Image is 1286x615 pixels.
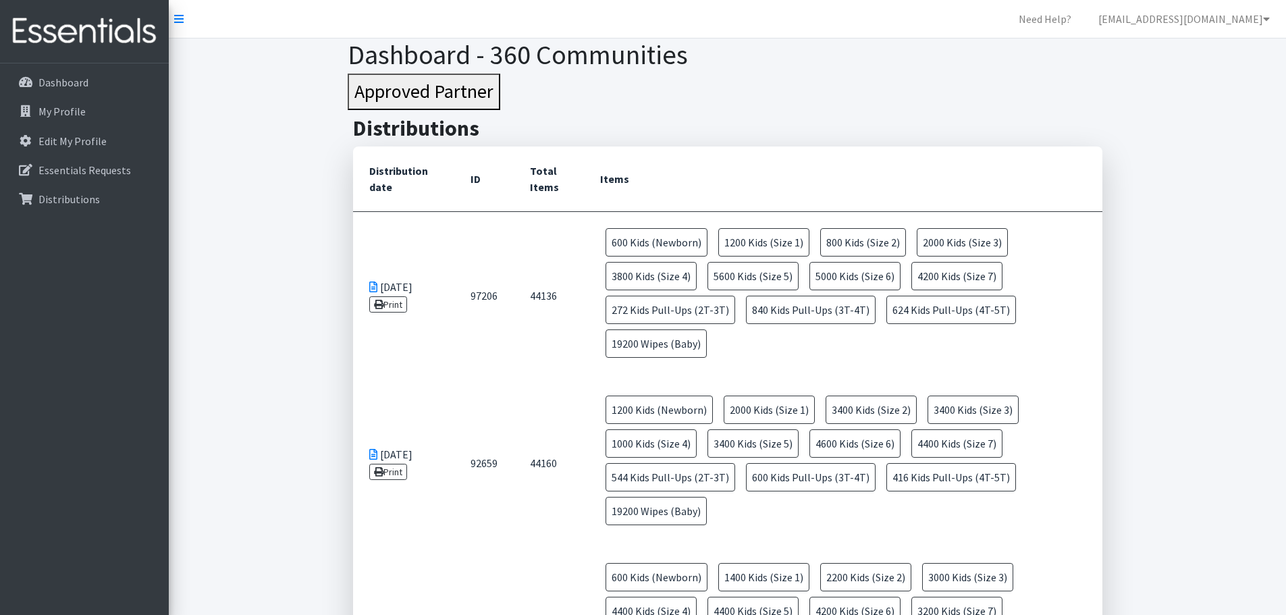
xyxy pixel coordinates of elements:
p: Dashboard [38,76,88,89]
a: Print [369,296,408,313]
span: 5000 Kids (Size 6) [809,262,901,290]
span: 1200 Kids (Size 1) [718,228,809,257]
img: HumanEssentials [5,9,163,54]
p: Distributions [38,192,100,206]
span: 600 Kids (Newborn) [606,228,707,257]
a: My Profile [5,98,163,125]
th: Items [584,146,1102,212]
td: 44160 [514,379,585,547]
a: Need Help? [1008,5,1082,32]
span: 416 Kids Pull-Ups (4T-5T) [886,463,1016,491]
h2: Distributions [353,115,1102,141]
td: 92659 [454,379,514,547]
h1: Dashboard - 360 Communities [348,38,1107,71]
span: 2000 Kids (Size 1) [724,396,815,424]
span: 624 Kids Pull-Ups (4T-5T) [886,296,1016,324]
span: 3400 Kids (Size 5) [707,429,799,458]
p: Edit My Profile [38,134,107,148]
span: 4400 Kids (Size 7) [911,429,1002,458]
span: 3000 Kids (Size 3) [922,563,1013,591]
p: Essentials Requests [38,163,131,177]
a: Essentials Requests [5,157,163,184]
span: 1400 Kids (Size 1) [718,563,809,591]
span: 600 Kids Pull-Ups (3T-4T) [746,463,876,491]
span: 600 Kids (Newborn) [606,563,707,591]
span: 4200 Kids (Size 7) [911,262,1002,290]
span: 3400 Kids (Size 3) [928,396,1019,424]
span: 1200 Kids (Newborn) [606,396,713,424]
a: Edit My Profile [5,128,163,155]
span: 544 Kids Pull-Ups (2T-3T) [606,463,735,491]
td: [DATE] [353,211,454,379]
td: 44136 [514,211,585,379]
span: 19200 Wipes (Baby) [606,497,707,525]
span: 19200 Wipes (Baby) [606,329,707,358]
span: 5600 Kids (Size 5) [707,262,799,290]
span: 800 Kids (Size 2) [820,228,906,257]
span: 272 Kids Pull-Ups (2T-3T) [606,296,735,324]
a: Print [369,464,408,480]
a: Dashboard [5,69,163,96]
a: [EMAIL_ADDRESS][DOMAIN_NAME] [1088,5,1281,32]
span: 840 Kids Pull-Ups (3T-4T) [746,296,876,324]
th: Distribution date [353,146,454,212]
span: 3400 Kids (Size 2) [826,396,917,424]
td: 97206 [454,211,514,379]
span: 4600 Kids (Size 6) [809,429,901,458]
a: Distributions [5,186,163,213]
span: 1000 Kids (Size 4) [606,429,697,458]
span: 2000 Kids (Size 3) [917,228,1008,257]
td: [DATE] [353,379,454,547]
span: 2200 Kids (Size 2) [820,563,911,591]
button: Approved Partner [348,74,500,110]
p: My Profile [38,105,86,118]
th: Total Items [514,146,585,212]
th: ID [454,146,514,212]
span: 3800 Kids (Size 4) [606,262,697,290]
